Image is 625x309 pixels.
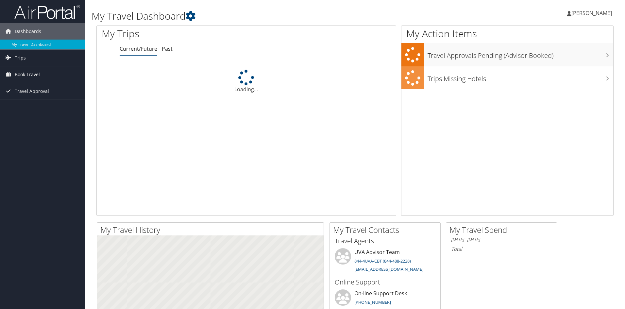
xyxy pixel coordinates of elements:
a: [PHONE_NUMBER] [354,299,391,305]
span: Dashboards [15,23,41,40]
h6: [DATE] - [DATE] [451,236,552,243]
h6: Total [451,245,552,252]
a: [PERSON_NAME] [567,3,618,23]
a: Past [162,45,173,52]
h1: My Action Items [401,27,613,41]
span: Trips [15,50,26,66]
h3: Travel Agents [335,236,435,246]
li: UVA Advisor Team [331,248,439,275]
span: [PERSON_NAME] [571,9,612,17]
h2: My Travel Spend [449,224,557,235]
h3: Online Support [335,278,435,287]
a: Travel Approvals Pending (Advisor Booked) [401,43,613,66]
a: Current/Future [120,45,157,52]
a: Trips Missing Hotels [401,66,613,90]
a: [EMAIL_ADDRESS][DOMAIN_NAME] [354,266,423,272]
h1: My Trips [102,27,266,41]
a: 844-4UVA-CBT (844-488-2228) [354,258,411,264]
div: Loading... [97,70,396,93]
h2: My Travel History [100,224,324,235]
img: airportal-logo.png [14,4,80,20]
h3: Trips Missing Hotels [428,71,613,83]
h2: My Travel Contacts [333,224,440,235]
span: Book Travel [15,66,40,83]
h3: Travel Approvals Pending (Advisor Booked) [428,48,613,60]
span: Travel Approval [15,83,49,99]
h1: My Travel Dashboard [92,9,443,23]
